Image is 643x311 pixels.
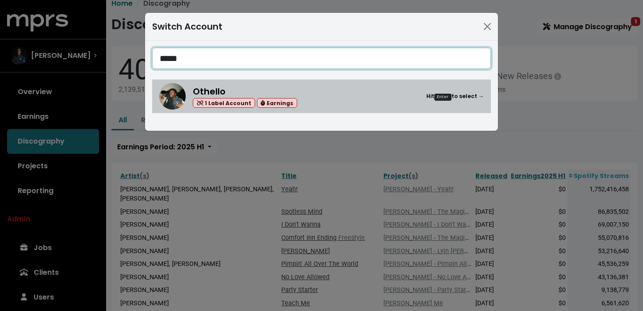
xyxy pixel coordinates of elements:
input: Search accounts [152,48,491,69]
kbd: Enter [434,94,452,101]
a: OthelloOthello 1 Label Account EarningsHitEnterto select → [152,80,491,113]
button: Close [480,19,494,34]
div: Switch Account [152,20,222,33]
img: Othello [159,83,186,110]
span: Othello [193,85,226,98]
span: Earnings [257,98,297,108]
span: 1 Label Account [193,98,255,108]
small: Hit to select → [426,92,484,101]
